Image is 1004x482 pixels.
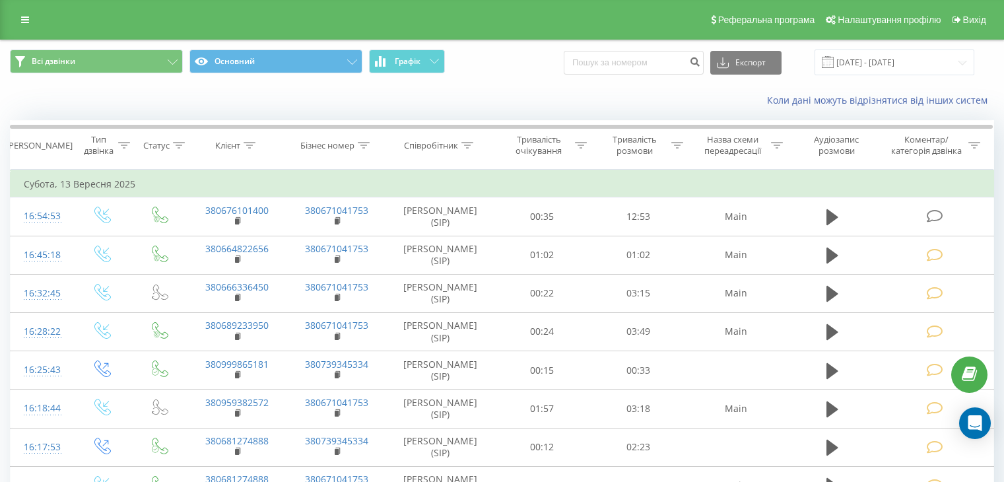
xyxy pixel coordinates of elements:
[24,203,59,229] div: 16:54:53
[369,50,445,73] button: Графік
[404,140,458,151] div: Співробітник
[888,134,965,156] div: Коментар/категорія дзвінка
[494,274,590,312] td: 00:22
[767,94,994,106] a: Коли дані можуть відрізнятися вiд інших систем
[798,134,875,156] div: Аудіозапис розмови
[564,51,704,75] input: Пошук за номером
[305,242,368,255] a: 380671041753
[506,134,572,156] div: Тривалість очікування
[686,197,786,236] td: Main
[838,15,941,25] span: Налаштування профілю
[710,51,782,75] button: Експорт
[6,140,73,151] div: [PERSON_NAME]
[305,319,368,331] a: 380671041753
[300,140,354,151] div: Бізнес номер
[686,312,786,351] td: Main
[305,358,368,370] a: 380739345334
[205,319,269,331] a: 380689233950
[494,236,590,274] td: 01:02
[24,357,59,383] div: 16:25:43
[387,312,494,351] td: [PERSON_NAME] (SIP)
[590,390,686,428] td: 03:18
[590,312,686,351] td: 03:49
[24,281,59,306] div: 16:32:45
[24,242,59,268] div: 16:45:18
[686,236,786,274] td: Main
[205,204,269,217] a: 380676101400
[387,197,494,236] td: [PERSON_NAME] (SIP)
[387,236,494,274] td: [PERSON_NAME] (SIP)
[32,56,75,67] span: Всі дзвінки
[963,15,986,25] span: Вихід
[10,50,183,73] button: Всі дзвінки
[24,434,59,460] div: 16:17:53
[959,407,991,439] div: Open Intercom Messenger
[718,15,815,25] span: Реферальна програма
[305,396,368,409] a: 380671041753
[698,134,768,156] div: Назва схеми переадресації
[590,236,686,274] td: 01:02
[590,274,686,312] td: 03:15
[590,197,686,236] td: 12:53
[387,351,494,390] td: [PERSON_NAME] (SIP)
[11,171,994,197] td: Субота, 13 Вересня 2025
[395,57,420,66] span: Графік
[205,242,269,255] a: 380664822656
[590,351,686,390] td: 00:33
[387,428,494,466] td: [PERSON_NAME] (SIP)
[494,351,590,390] td: 00:15
[494,390,590,428] td: 01:57
[83,134,114,156] div: Тип дзвінка
[686,390,786,428] td: Main
[387,390,494,428] td: [PERSON_NAME] (SIP)
[205,358,269,370] a: 380999865181
[494,312,590,351] td: 00:24
[205,281,269,293] a: 380666336450
[24,319,59,345] div: 16:28:22
[494,428,590,466] td: 00:12
[205,396,269,409] a: 380959382572
[189,50,362,73] button: Основний
[590,428,686,466] td: 02:23
[305,281,368,293] a: 380671041753
[215,140,240,151] div: Клієнт
[602,134,668,156] div: Тривалість розмови
[686,274,786,312] td: Main
[494,197,590,236] td: 00:35
[205,434,269,447] a: 380681274888
[387,274,494,312] td: [PERSON_NAME] (SIP)
[24,396,59,421] div: 16:18:44
[305,204,368,217] a: 380671041753
[305,434,368,447] a: 380739345334
[143,140,170,151] div: Статус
